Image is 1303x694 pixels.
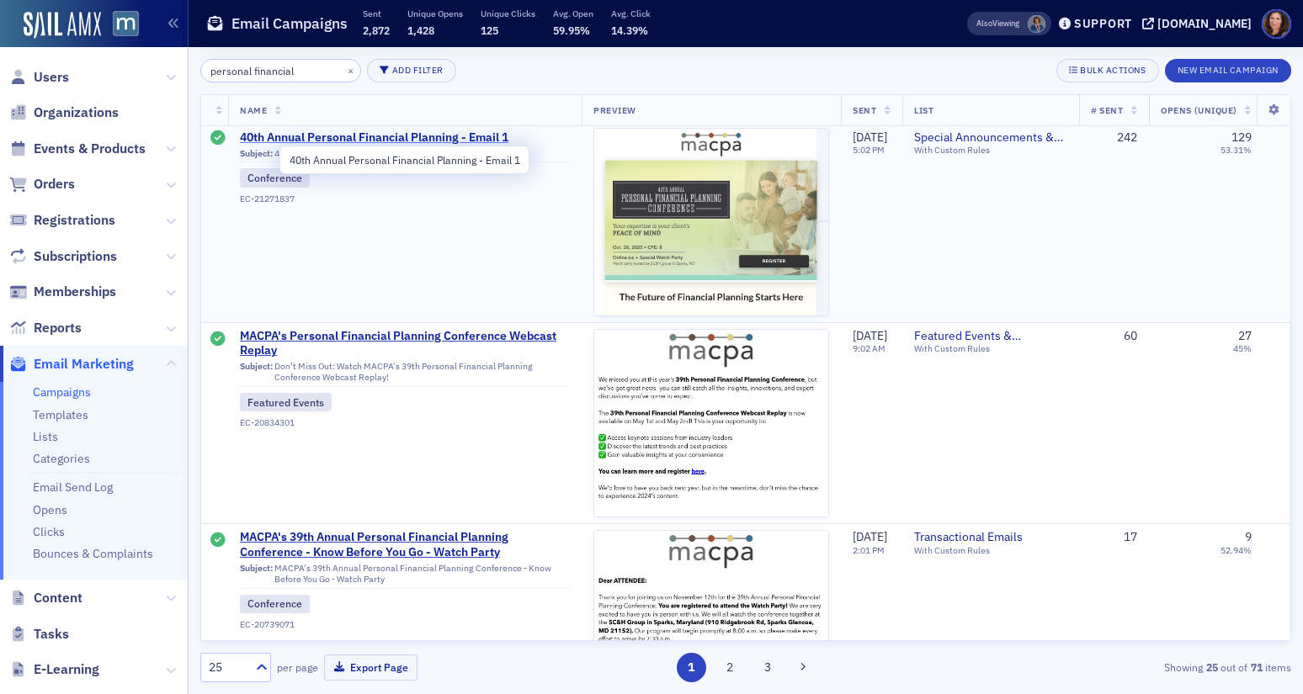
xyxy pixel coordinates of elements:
[209,659,246,676] div: 25
[611,24,648,37] span: 14.39%
[853,328,887,343] span: [DATE]
[9,68,69,87] a: Users
[1233,343,1252,354] div: 45%
[611,8,651,19] p: Avg. Click
[1091,329,1137,344] div: 60
[240,329,570,358] a: MACPA's Personal Financial Planning Conference Webcast Replay
[240,618,570,629] div: EC-20739071
[33,546,153,561] a: Bounces & Complaints
[1203,660,1221,675] strong: 25
[277,660,318,675] label: per page
[1165,59,1291,82] button: New Email Campaign
[363,24,390,37] span: 2,872
[210,130,226,147] div: Sent
[853,145,885,156] time: 5:02 PM
[240,361,570,387] div: Don’t Miss Out: Watch MACPA's 39th Personal Financial Planning Conference Webcast Replay!
[9,660,99,679] a: E-Learning
[33,407,88,422] a: Templates
[240,169,310,188] div: Conference
[210,532,226,549] div: Sent
[34,68,69,87] span: Users
[240,130,570,146] a: 40th Annual Personal Financial Planning - Email 1
[240,148,273,159] span: Subject:
[1247,660,1265,675] strong: 71
[240,193,570,204] div: EC-21271837
[34,625,69,644] span: Tasks
[1091,530,1137,545] div: 17
[240,393,332,411] div: Featured Events
[33,524,65,539] a: Clicks
[1056,59,1158,82] button: Bulk Actions
[853,529,887,544] span: [DATE]
[34,140,146,158] span: Events & Products
[34,247,117,266] span: Subscriptions
[33,502,67,517] a: Opens
[324,654,417,681] button: Export Page
[1221,544,1252,555] div: 52.94%
[481,8,535,19] p: Unique Clicks
[113,11,139,37] img: SailAMX
[1245,530,1252,545] div: 9
[914,104,933,116] span: List
[9,319,82,337] a: Reports
[101,11,139,40] a: View Homepage
[34,355,134,373] span: Email Marketing
[200,59,361,82] input: Search…
[9,355,134,373] a: Email Marketing
[1142,18,1258,29] button: [DOMAIN_NAME]
[34,589,82,607] span: Content
[34,103,119,122] span: Organizations
[1028,15,1045,33] span: Chris Dougherty
[914,530,1067,545] a: Transactional Emails
[9,247,117,266] a: Subscriptions
[1091,104,1123,116] span: # Sent
[914,130,1067,146] a: Special Announcements & Special Event Invitations
[853,130,887,145] span: [DATE]
[240,562,273,584] span: Subject:
[976,18,992,29] div: Also
[407,24,434,37] span: 1,428
[367,59,456,82] button: Add Filter
[715,653,744,682] button: 2
[1231,130,1252,146] div: 129
[240,417,570,428] div: EC-20834301
[1238,329,1252,344] div: 27
[34,283,116,301] span: Memberships
[914,329,1067,344] a: Featured Events & Conferences — Weekly Publication
[1074,16,1132,31] div: Support
[363,8,390,19] p: Sent
[1157,16,1252,31] div: [DOMAIN_NAME]
[1161,104,1237,116] span: Opens (Unique)
[593,104,636,116] span: Preview
[853,342,886,354] time: 9:02 AM
[939,660,1291,675] div: Showing out of items
[240,530,570,559] a: MACPA's 39th Annual Personal Financial Planning Conference - Know Before You Go - Watch Party
[240,562,570,588] div: MACPA's 39th Annual Personal Financial Planning Conference - Know Before You Go - Watch Party
[9,283,116,301] a: Memberships
[9,140,146,158] a: Events & Products
[240,148,570,163] div: 40th Annual Personal Financial Planning Conference: [DATE]
[240,104,267,116] span: Name
[231,13,348,34] h1: Email Campaigns
[753,653,783,682] button: 3
[210,331,226,348] div: Sent
[343,62,359,77] button: ×
[553,8,593,19] p: Avg. Open
[9,211,115,230] a: Registrations
[240,594,310,612] div: Conference
[9,625,69,644] a: Tasks
[279,146,529,174] div: 40th Annual Personal Financial Planning - Email 1
[1165,61,1291,77] a: New Email Campaign
[914,146,1067,156] div: With Custom Rules
[976,18,1019,29] span: Viewing
[677,653,706,682] button: 1
[33,384,91,400] a: Campaigns
[1262,9,1291,39] span: Profile
[33,479,113,495] a: Email Send Log
[481,24,498,37] span: 125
